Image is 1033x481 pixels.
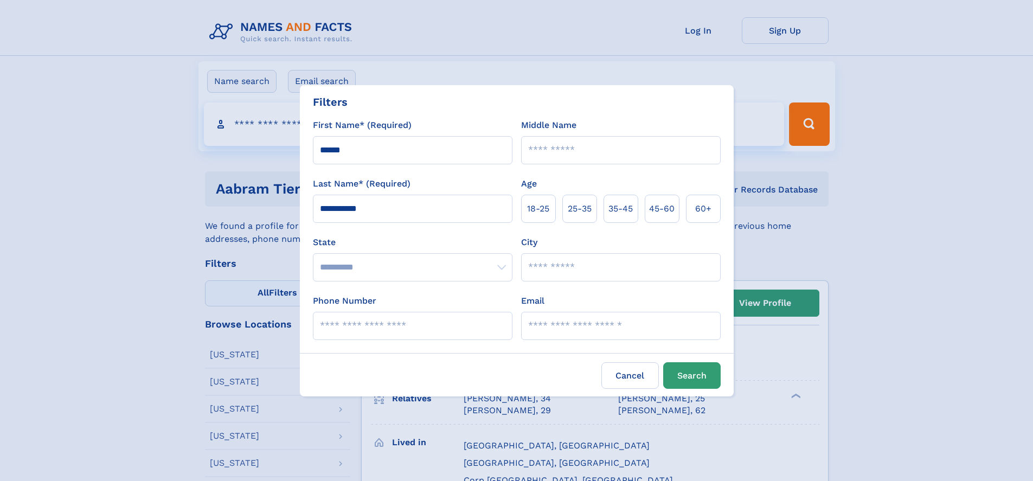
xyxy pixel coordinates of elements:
[527,202,549,215] span: 18‑25
[608,202,633,215] span: 35‑45
[521,294,544,307] label: Email
[521,119,576,132] label: Middle Name
[313,177,410,190] label: Last Name* (Required)
[521,177,537,190] label: Age
[313,94,348,110] div: Filters
[568,202,592,215] span: 25‑35
[313,236,512,249] label: State
[663,362,721,389] button: Search
[695,202,711,215] span: 60+
[313,294,376,307] label: Phone Number
[521,236,537,249] label: City
[601,362,659,389] label: Cancel
[649,202,675,215] span: 45‑60
[313,119,412,132] label: First Name* (Required)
